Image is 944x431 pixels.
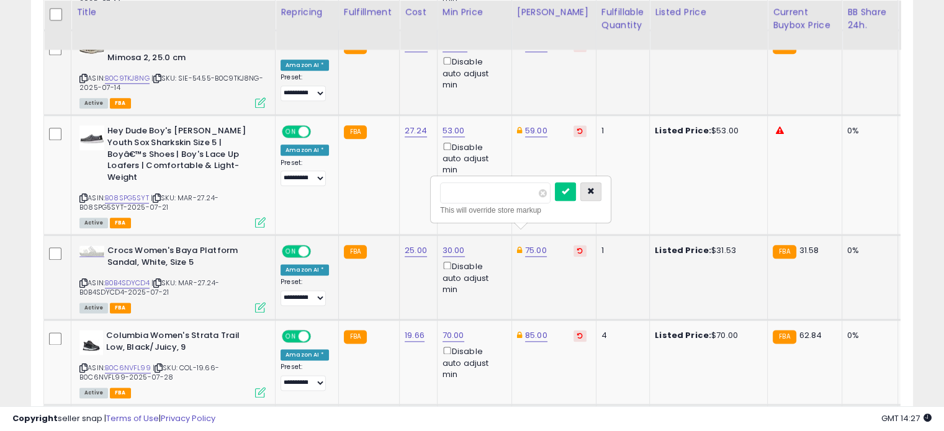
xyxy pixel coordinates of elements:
span: FBA [110,303,131,313]
a: 27.24 [405,125,427,137]
b: Listed Price: [655,125,711,136]
img: 6103n-R6nJL._SL40_.jpg [79,246,104,256]
div: Amazon AI * [281,349,329,360]
small: FBA [773,245,796,259]
div: Preset: [281,278,329,306]
a: Terms of Use [106,412,159,424]
b: Listed Price: [655,329,711,341]
div: seller snap | | [12,413,215,425]
div: ASIN: [79,245,266,311]
div: 1 [601,125,640,136]
span: FBA [110,388,131,398]
a: 25.00 [405,244,427,257]
div: Min Price [443,6,506,19]
div: Title [76,6,270,19]
a: 85.00 [525,329,547,342]
div: $53.00 [655,125,758,136]
span: FBA [110,98,131,109]
span: | SKU: SIE-54.55-B0C9TKJ8NG-2025-07-14 [79,73,263,92]
a: B0C6NVFL99 [105,363,151,373]
div: $70.00 [655,330,758,341]
div: 0% [847,330,888,341]
span: 62.84 [799,329,822,341]
a: 30.00 [443,244,465,257]
div: Disable auto adjust min [443,259,502,295]
div: Cost [405,6,432,19]
a: B0B4SDYCD4 [105,278,150,288]
span: ON [283,246,299,257]
img: 31-WpXuWbnL._SL40_.jpg [79,330,103,355]
div: 1 [601,245,640,256]
div: [PERSON_NAME] [517,6,591,19]
div: Fulfillment [344,6,394,19]
small: FBA [344,330,367,344]
div: Preset: [281,159,329,187]
div: $31.53 [655,245,758,256]
div: Repricing [281,6,333,19]
span: FBA [110,218,131,228]
span: OFF [309,246,329,257]
div: Current Buybox Price [773,6,837,32]
span: All listings currently available for purchase on Amazon [79,218,108,228]
div: Amazon AI * [281,60,329,71]
div: Listed Price [655,6,762,19]
span: ON [283,331,299,342]
small: FBA [344,245,367,259]
div: BB Share 24h. [847,6,892,32]
b: KEEN(???) Women's Flat Sandal, Mimosa 2, 25.0 cm [107,40,258,66]
span: OFF [309,127,329,137]
a: 75.00 [525,244,547,257]
div: Amazon AI * [281,144,329,156]
span: All listings currently available for purchase on Amazon [79,388,108,398]
div: Preset: [281,363,329,391]
div: 0% [847,245,888,256]
div: This will override store markup [440,204,601,216]
strong: Copyright [12,412,58,424]
div: 4 [601,330,640,341]
div: 0% [847,125,888,136]
small: FBA [344,125,367,139]
span: All listings currently available for purchase on Amazon [79,98,108,109]
a: B08SPG5SYT [105,193,149,203]
div: ASIN: [79,330,266,396]
a: 59.00 [525,125,547,137]
span: 2025-10-9 14:27 GMT [881,412,932,424]
b: Columbia Women's Strata Trail Low, Black/Juicy, 9 [106,330,257,356]
b: Listed Price: [655,244,711,256]
span: | SKU: COL-19.66-B0C6NVFL99-2025-07-28 [79,363,219,381]
span: All listings currently available for purchase on Amazon [79,303,108,313]
div: Preset: [281,73,329,101]
a: 70.00 [443,329,464,342]
span: ON [283,127,299,137]
a: 53.00 [443,125,465,137]
div: Amazon AI * [281,264,329,275]
span: | SKU: MAR-27.24-B08SPG5SYT-2025-07-21 [79,193,218,211]
b: Crocs Women's Baya Platform Sandal, White, Size 5 [107,245,258,271]
div: Fulfillable Quantity [601,6,644,32]
span: OFF [309,331,329,342]
div: Disable auto adjust min [443,55,502,91]
i: Revert to store-level Dynamic Max Price [577,128,583,134]
div: ASIN: [79,125,266,226]
small: FBA [773,330,796,344]
span: | SKU: MAR-27.24-B0B4SDYCD4-2025-07-21 [79,278,219,296]
div: Disable auto adjust min [443,344,502,380]
img: 41O1obiNpwL._SL40_.jpg [79,125,104,150]
a: B0C9TKJ8NG [105,73,150,84]
i: This overrides the store level Dynamic Max Price for this listing [517,127,522,135]
div: ASIN: [79,40,266,107]
a: 19.66 [405,329,425,342]
b: Hey Dude Boy's [PERSON_NAME] Youth Sox Sharkskin Size 5 | Boyâ€™s Shoes | Boy's Lace Up Loafers |... [107,125,258,186]
div: Disable auto adjust min [443,140,502,176]
a: Privacy Policy [161,412,215,424]
span: 31.58 [799,244,819,256]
